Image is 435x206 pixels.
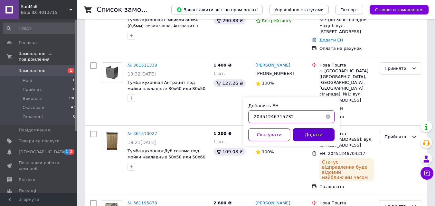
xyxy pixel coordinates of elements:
[23,105,44,111] span: Скасовані
[128,17,199,34] a: Тумба кухонная с мойкой 80х60 (0,6мм) левая чаша, Антрацит + смеситель и сифон
[248,128,290,141] button: Скасувати
[19,177,35,183] span: Відгуки
[319,5,374,35] div: Павлоград ([GEOGRAPHIC_DATA].), №7 (до 30 кг на одне місце): вул. [STREET_ADDRESS]
[384,65,409,72] div: Прийнято
[23,114,43,120] span: Оплачені
[128,80,205,91] a: Тумба кухонная Антрацит под мойки накладные 80х60 или 80х50
[256,62,290,68] a: [PERSON_NAME]
[19,160,60,172] span: Показники роботи компанії
[71,105,75,111] span: 43
[102,131,122,151] a: Фото товару
[102,64,122,80] img: Фото товару
[3,22,76,34] input: Пошук
[319,158,374,181] div: Статус відправлення буде відомий найближчим часом
[19,149,66,155] span: [DEMOGRAPHIC_DATA]
[19,138,60,144] span: Товари та послуги
[319,68,374,103] div: с. [GEOGRAPHIC_DATA] ([GEOGRAPHIC_DATA], [GEOGRAPHIC_DATA]. [GEOGRAPHIC_DATA] сільрада), №1: вул....
[213,71,225,76] span: 1 шт.
[213,201,232,205] span: 2 600 ₴
[274,7,324,12] span: Управління статусами
[335,5,364,14] button: Експорт
[23,87,43,93] span: Прийняті
[73,114,75,120] span: 0
[262,149,274,154] span: 100%
[128,201,157,205] a: № 361195878
[69,149,74,155] span: 2
[269,5,329,14] button: Управління статусами
[319,137,374,148] div: [STREET_ADDRESS]: вул. [STREET_ADDRESS]
[340,7,358,12] span: Експорт
[213,63,232,67] span: 1 400 ₴
[105,131,119,151] img: Фото товару
[176,7,258,13] span: Завантажити звіт по пром-оплаті
[21,10,77,15] div: Ваш ID: 4013715
[213,17,246,24] div: 290.88 ₴
[319,200,374,206] div: Нова Пошта
[213,131,232,136] span: 1 200 ₴
[213,79,246,87] div: 127.26 ₴
[64,149,69,155] span: 1
[370,5,429,14] button: Створити замовлення
[71,87,75,93] span: 10
[375,7,423,12] span: Створити замовлення
[128,131,157,136] a: № 361510027
[128,140,156,145] span: 19:21[DATE]
[19,188,36,194] span: Покупці
[171,5,263,14] button: Завантажити звіт по пром-оплаті
[319,131,374,137] div: Нова Пошта
[213,148,246,156] div: 109.08 ₴
[128,148,205,159] a: Тумба кухонная Дуб сонома под мойки накладные 50х50 или 50х60
[319,62,374,68] div: Нова Пошта
[97,6,162,13] h1: Список замовлень
[363,7,429,12] a: Створити замовлення
[262,18,292,23] span: Без рейтингу
[421,167,433,180] button: Чат з покупцем
[23,96,43,102] span: Виконані
[128,63,157,67] a: № 361511338
[293,128,335,141] button: Додати
[319,184,374,190] div: Післяплата
[319,114,374,120] div: Післяплата
[69,96,75,102] span: 196
[319,38,343,42] a: Додати ЕН
[21,4,69,10] span: SanMoll
[319,151,365,156] span: ЕН: 20451246704317
[262,81,274,85] span: 100%
[319,46,374,51] div: Оплата на рахунок
[102,62,122,83] a: Фото товару
[19,51,77,62] span: Замовлення та повідомлення
[213,139,225,144] span: 1 шт.
[19,40,37,46] span: Головна
[19,127,50,133] span: Повідомлення
[254,69,295,78] div: [PHONE_NUMBER]
[322,110,335,123] button: Очистить
[384,134,409,140] div: Прийнято
[73,78,75,84] span: 0
[68,68,74,73] span: 1
[19,68,45,74] span: Замовлення
[128,71,156,76] span: 19:32[DATE]
[23,78,32,84] span: Нові
[248,103,279,108] label: Добавить ЕН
